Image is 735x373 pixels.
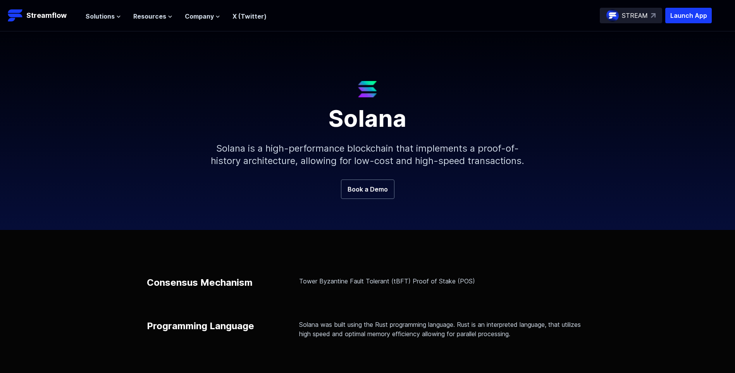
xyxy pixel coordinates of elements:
a: Streamflow [8,8,78,23]
img: Streamflow Logo [8,8,23,23]
p: Solana is a high-performance blockchain that implements a proof-of-history architecture, allowing... [201,130,534,180]
p: Programming Language [147,320,254,332]
img: streamflow-logo-circle.png [606,9,619,22]
p: Streamflow [26,10,67,21]
span: Company [185,12,214,21]
button: Launch App [665,8,712,23]
button: Resources [133,12,172,21]
a: X (Twitter) [232,12,267,20]
button: Company [185,12,220,21]
h1: Solana [182,97,554,130]
span: Solutions [86,12,115,21]
img: Solana [358,81,377,97]
p: Consensus Mechanism [147,276,253,289]
p: STREAM [622,11,648,20]
button: Solutions [86,12,121,21]
img: top-right-arrow.svg [651,13,656,18]
a: STREAM [600,8,662,23]
p: Tower Byzantine Fault Tolerant (tBFT) Proof of Stake (POS) [299,276,589,286]
a: Book a Demo [341,180,394,199]
p: Solana was built using the Rust programming language. Rust is an interpreted language, that utili... [299,320,589,338]
span: Resources [133,12,166,21]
